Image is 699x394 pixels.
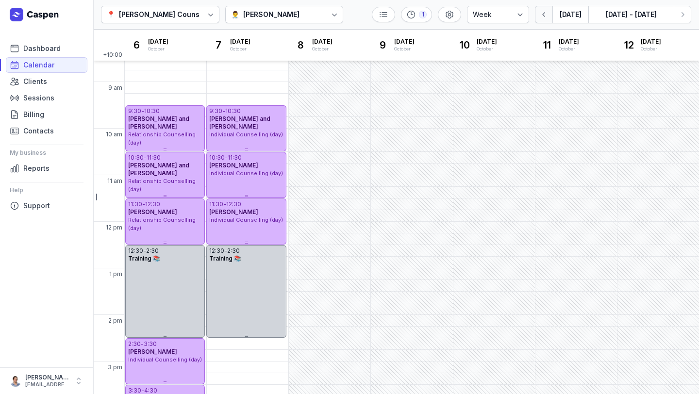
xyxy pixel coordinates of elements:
div: 1 [419,11,427,18]
div: October [230,46,250,52]
span: [DATE] [312,38,333,46]
span: Dashboard [23,43,61,54]
div: October [394,46,415,52]
div: October [312,46,333,52]
div: 10:30 [225,107,241,115]
span: Billing [23,109,44,120]
div: - [143,247,146,255]
div: - [141,107,144,115]
div: 9:30 [128,107,141,115]
span: [PERSON_NAME] [128,208,177,215]
div: 12:30 [209,247,224,255]
div: - [144,154,147,162]
span: Training 📚 [209,255,241,262]
div: 10:30 [209,154,225,162]
div: 11:30 [128,200,142,208]
div: 11:30 [147,154,161,162]
div: 10:30 [128,154,144,162]
span: [DATE] [230,38,250,46]
div: 3:30 [144,340,157,348]
div: October [477,46,497,52]
span: Relationship Counselling (day) [128,178,196,193]
div: 12 [621,37,637,53]
div: 👨‍⚕️ [231,9,239,20]
span: 12 pm [106,224,122,231]
span: 10 am [106,131,122,138]
button: [DATE] - [DATE] [588,6,674,23]
span: 11 am [107,177,122,185]
span: [PERSON_NAME] and [PERSON_NAME] [128,162,189,177]
span: Training 📚 [128,255,160,262]
span: 3 pm [108,363,122,371]
div: - [141,340,144,348]
img: User profile image [10,375,21,387]
span: Relationship Counselling (day) [128,131,196,146]
div: October [148,46,168,52]
div: - [142,200,145,208]
div: 12:30 [226,200,241,208]
span: [DATE] [641,38,661,46]
div: October [559,46,579,52]
div: 9 [375,37,390,53]
span: Reports [23,163,50,174]
div: [PERSON_NAME] Counselling [119,9,218,20]
span: Clients [23,76,47,87]
div: 10:30 [144,107,160,115]
div: Help [10,182,83,198]
div: - [222,107,225,115]
span: Individual Counselling (day) [128,356,202,363]
span: [PERSON_NAME] and [PERSON_NAME] [128,115,189,130]
span: Individual Counselling (day) [209,170,283,177]
div: [EMAIL_ADDRESS][DOMAIN_NAME] [25,381,70,388]
div: 8 [293,37,308,53]
span: [PERSON_NAME] [209,162,258,169]
div: 2:30 [146,247,159,255]
span: 9 am [108,84,122,92]
span: [DATE] [394,38,415,46]
span: [PERSON_NAME] [209,208,258,215]
span: [DATE] [477,38,497,46]
span: Individual Counselling (day) [209,216,283,223]
button: [DATE] [552,6,588,23]
span: Contacts [23,125,54,137]
span: [DATE] [559,38,579,46]
div: 2:30 [227,247,240,255]
span: +10:00 [103,51,124,61]
div: [PERSON_NAME] [25,374,70,381]
div: 6 [129,37,144,53]
div: 2:30 [128,340,141,348]
div: 7 [211,37,226,53]
div: 11:30 [228,154,242,162]
div: 12:30 [145,200,160,208]
div: - [224,247,227,255]
span: Sessions [23,92,54,104]
div: 10 [457,37,473,53]
span: [PERSON_NAME] [128,348,177,355]
div: 9:30 [209,107,222,115]
div: 11 [539,37,555,53]
div: October [641,46,661,52]
div: 11:30 [209,200,223,208]
span: [DATE] [148,38,168,46]
div: - [223,200,226,208]
span: Support [23,200,50,212]
div: My business [10,145,83,161]
div: - [225,154,228,162]
span: 2 pm [108,317,122,325]
span: [PERSON_NAME] and [PERSON_NAME] [209,115,270,130]
span: Individual Counselling (day) [209,131,283,138]
span: 1 pm [109,270,122,278]
div: 12:30 [128,247,143,255]
div: [PERSON_NAME] [243,9,300,20]
span: Relationship Counselling (day) [128,216,196,231]
div: 📍 [107,9,115,20]
span: Calendar [23,59,54,71]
